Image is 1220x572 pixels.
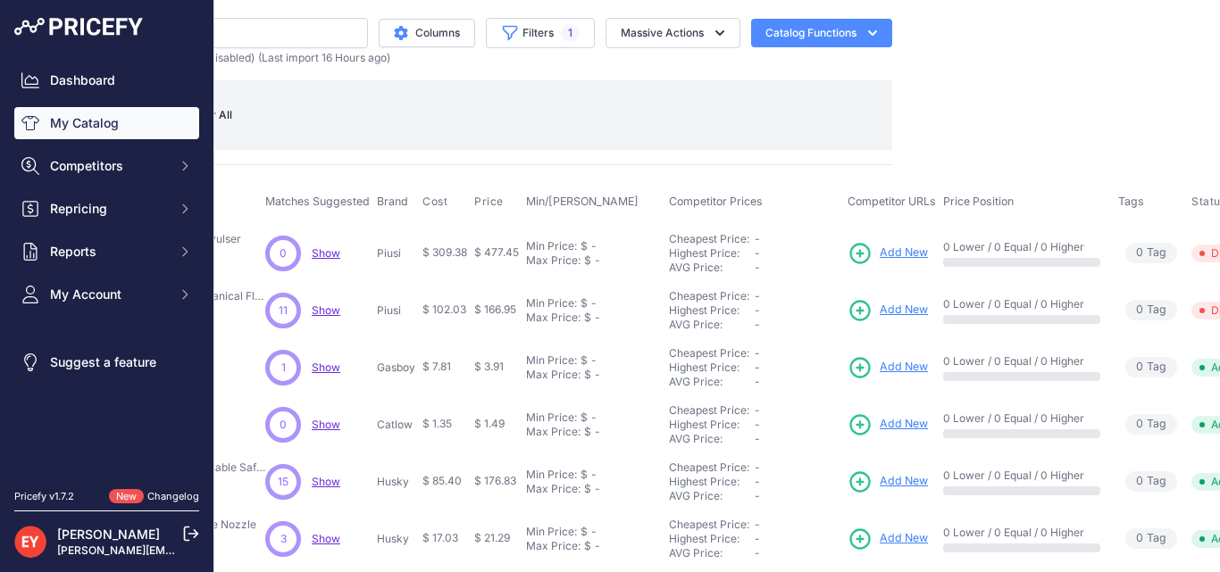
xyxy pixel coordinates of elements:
[880,302,928,319] span: Add New
[943,468,1100,483] p: 0 Lower / 0 Equal / 0 Higher
[14,107,199,139] a: My Catalog
[50,243,167,261] span: Reports
[669,403,749,417] a: Cheapest Price:
[943,354,1100,369] p: 0 Lower / 0 Equal / 0 Higher
[422,303,466,316] span: $ 102.03
[14,64,199,96] a: Dashboard
[669,195,763,208] span: Competitor Prices
[1125,300,1177,320] span: Tag
[14,64,199,468] nav: Sidebar
[14,489,74,504] div: Pricefy v1.7.2
[474,417,505,430] span: $ 1.49
[591,425,600,439] div: -
[474,360,504,373] span: $ 3.91
[669,232,749,245] a: Cheapest Price:
[312,532,340,545] a: Show
[50,200,167,218] span: Repricing
[474,245,519,259] span: $ 477.45
[880,416,928,433] span: Add New
[755,303,760,317] span: -
[312,418,340,431] a: Show
[377,418,415,432] p: Catlow
[57,543,421,557] a: [PERSON_NAME][EMAIL_ADDRESS][PERSON_NAME][DOMAIN_NAME]
[1125,357,1177,377] span: Tag
[755,346,760,360] span: -
[474,195,507,209] button: Price
[118,18,368,48] input: Search
[755,361,760,374] span: -
[1136,416,1143,433] span: 0
[669,518,749,531] a: Cheapest Price:
[57,526,160,542] a: [PERSON_NAME]
[669,475,755,489] div: Highest Price:
[1125,243,1177,263] span: Tag
[848,469,928,494] a: Add New
[943,195,1014,208] span: Price Position
[606,18,740,48] button: Massive Actions
[14,236,199,268] button: Reports
[848,412,928,437] a: Add New
[755,403,760,417] span: -
[377,475,415,489] p: Husky
[588,296,597,311] div: -
[755,532,760,545] span: -
[591,482,600,496] div: -
[669,532,755,546] div: Highest Price:
[755,318,760,331] span: -
[280,531,287,547] span: 3
[1118,195,1144,208] span: Tags
[1125,414,1177,435] span: Tag
[1136,473,1143,490] span: 0
[14,193,199,225] button: Repricing
[880,245,928,261] span: Add New
[422,474,462,487] span: $ 85.40
[258,51,390,64] span: (Last import 16 Hours ago)
[848,298,928,323] a: Add New
[279,303,288,319] span: 11
[755,418,760,431] span: -
[312,475,340,488] a: Show
[848,241,928,266] a: Add New
[377,303,415,318] p: Piusi
[669,303,755,318] div: Highest Price:
[312,246,340,260] span: Show
[755,475,760,488] span: -
[880,530,928,547] span: Add New
[848,195,936,208] span: Competitor URLs
[526,253,581,268] div: Max Price:
[14,346,199,378] a: Suggest a feature
[669,375,755,389] div: AVG Price:
[280,245,287,261] span: 0
[755,460,760,474] span: -
[755,261,760,274] span: -
[669,261,755,275] div: AVG Price:
[377,361,415,375] p: Gasboy
[422,531,458,544] span: $ 17.03
[669,546,755,560] div: AVG Price:
[526,482,581,496] div: Max Price:
[50,286,167,303] span: My Account
[669,318,755,332] div: AVG Price:
[526,239,577,253] div: Min Price:
[1125,528,1177,549] span: Tag
[474,474,516,487] span: $ 176.83
[581,353,588,368] div: $
[312,361,340,374] a: Show
[581,525,588,539] div: $
[584,539,591,553] div: $
[526,195,639,208] span: Min/[PERSON_NAME]
[755,289,760,303] span: -
[185,51,251,64] a: 506 Disabled
[526,468,577,482] div: Min Price:
[561,24,580,42] span: 1
[669,432,755,446] div: AVG Price:
[312,303,340,317] a: Show
[581,239,588,253] div: $
[584,253,591,268] div: $
[669,418,755,432] div: Highest Price:
[581,468,588,482] div: $
[526,425,581,439] div: Max Price:
[14,150,199,182] button: Competitors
